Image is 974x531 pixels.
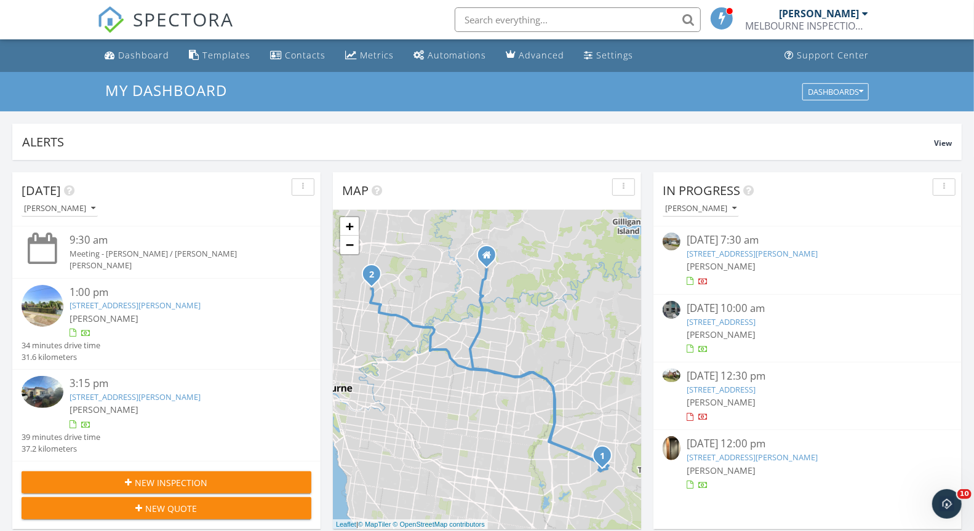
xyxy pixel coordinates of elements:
[146,502,198,515] span: New Quote
[70,285,287,300] div: 1:00 pm
[22,351,100,363] div: 31.6 kilometers
[340,236,359,254] a: Zoom out
[687,233,928,248] div: [DATE] 7:30 am
[22,376,63,407] img: 9217896%2Fcover_photos%2FShWcVRflJBYG8wAVupXj%2Fsmall.jpg
[70,313,138,324] span: [PERSON_NAME]
[428,49,486,61] div: Automations
[519,49,564,61] div: Advanced
[957,489,972,499] span: 10
[687,329,756,340] span: [PERSON_NAME]
[22,443,100,455] div: 37.2 kilometers
[663,436,681,460] img: 9489703%2Fcover_photos%2FOJGwU2jOZVVPTt65EM5z%2Fsmall.jpeg
[70,248,287,260] div: Meeting - [PERSON_NAME] / [PERSON_NAME]
[687,465,756,476] span: [PERSON_NAME]
[663,369,681,382] img: 9489722%2Freports%2Fab65b3d0-f918-4501-acc5-943b9036bc90%2Fcover_photos%2Fbd1IhX6r4boyXDSrvOh8%2F...
[360,49,394,61] div: Metrics
[70,391,201,402] a: [STREET_ADDRESS][PERSON_NAME]
[285,49,325,61] div: Contacts
[932,489,962,519] iframe: Intercom live chat
[70,233,287,248] div: 9:30 am
[687,452,818,463] a: [STREET_ADDRESS][PERSON_NAME]
[358,521,391,528] a: © MapTiler
[687,301,928,316] div: [DATE] 10:00 am
[596,49,633,61] div: Settings
[369,271,374,279] i: 2
[663,301,952,356] a: [DATE] 10:00 am [STREET_ADDRESS] [PERSON_NAME]
[780,7,860,20] div: [PERSON_NAME]
[687,316,756,327] a: [STREET_ADDRESS]
[22,340,100,351] div: 34 minutes drive time
[687,384,756,395] a: [STREET_ADDRESS]
[105,80,227,100] span: My Dashboard
[22,182,61,199] span: [DATE]
[265,44,330,67] a: Contacts
[22,285,311,364] a: 1:00 pm [STREET_ADDRESS][PERSON_NAME] [PERSON_NAME] 34 minutes drive time 31.6 kilometers
[663,436,952,491] a: [DATE] 12:00 pm [STREET_ADDRESS][PERSON_NAME] [PERSON_NAME]
[808,87,863,96] div: Dashboards
[97,6,124,33] img: The Best Home Inspection Software - Spectora
[135,476,208,489] span: New Inspection
[22,285,63,327] img: streetview
[409,44,491,67] a: Automations (Basic)
[336,521,356,528] a: Leaflet
[22,471,311,493] button: New Inspection
[118,49,169,61] div: Dashboard
[70,260,287,271] div: [PERSON_NAME]
[487,255,494,262] div: 84 SILVER STREET, ELTHAM VIC 3095
[22,134,934,150] div: Alerts
[22,431,100,443] div: 39 minutes drive time
[333,519,488,530] div: |
[663,301,681,319] img: streetview
[100,44,174,67] a: Dashboard
[342,182,369,199] span: Map
[600,452,605,461] i: 1
[202,49,250,61] div: Templates
[184,44,255,67] a: Templates
[663,233,681,250] img: streetview
[372,274,379,281] div: 5 Hewitt St, Reservoir, VIC 3073
[687,396,756,408] span: [PERSON_NAME]
[687,260,756,272] span: [PERSON_NAME]
[665,204,736,213] div: [PERSON_NAME]
[340,44,399,67] a: Metrics
[579,44,638,67] a: Settings
[24,204,95,213] div: [PERSON_NAME]
[663,201,739,217] button: [PERSON_NAME]
[97,17,234,42] a: SPECTORA
[934,138,952,148] span: View
[393,521,485,528] a: © OpenStreetMap contributors
[133,6,234,32] span: SPECTORA
[746,20,869,32] div: MELBOURNE INSPECTION SERVICES
[802,83,869,100] button: Dashboards
[687,436,928,452] div: [DATE] 12:00 pm
[340,217,359,236] a: Zoom in
[687,369,928,384] div: [DATE] 12:30 pm
[22,376,311,455] a: 3:15 pm [STREET_ADDRESS][PERSON_NAME] [PERSON_NAME] 39 minutes drive time 37.2 kilometers
[455,7,701,32] input: Search everything...
[602,455,610,463] div: 5 Harwell Rd, Ferntree Gully, VIC 3156
[70,300,201,311] a: [STREET_ADDRESS][PERSON_NAME]
[663,182,740,199] span: In Progress
[501,44,569,67] a: Advanced
[22,497,311,519] button: New Quote
[797,49,869,61] div: Support Center
[70,376,287,391] div: 3:15 pm
[22,201,98,217] button: [PERSON_NAME]
[70,404,138,415] span: [PERSON_NAME]
[663,369,952,423] a: [DATE] 12:30 pm [STREET_ADDRESS] [PERSON_NAME]
[780,44,874,67] a: Support Center
[687,248,818,259] a: [STREET_ADDRESS][PERSON_NAME]
[663,233,952,287] a: [DATE] 7:30 am [STREET_ADDRESS][PERSON_NAME] [PERSON_NAME]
